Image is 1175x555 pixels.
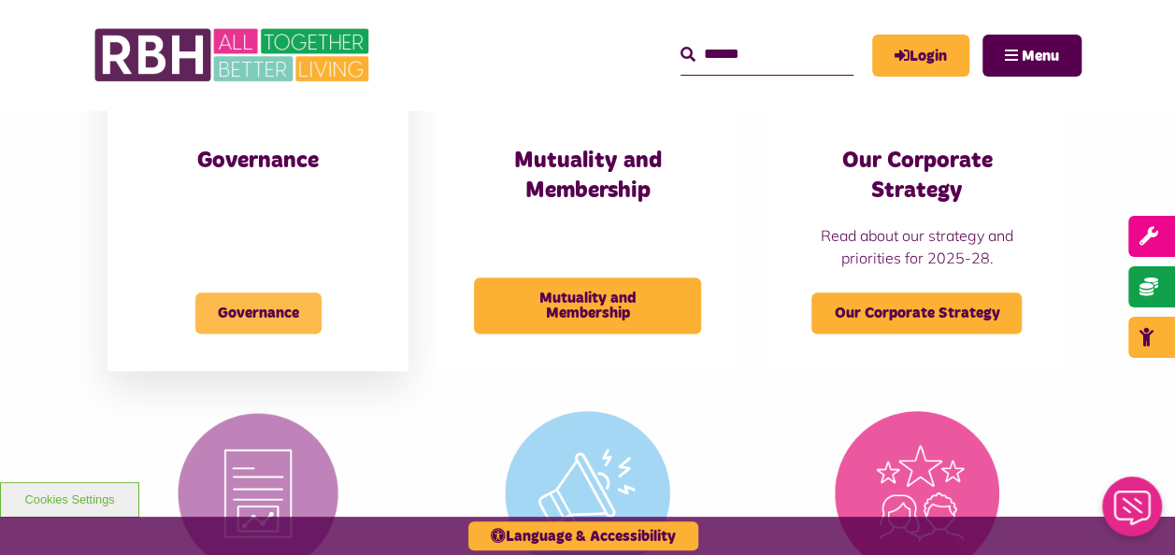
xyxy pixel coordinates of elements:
[474,147,700,205] h3: Mutuality and Membership
[195,292,322,334] span: Governance
[145,147,371,176] h3: Governance
[93,19,374,92] img: RBH
[872,35,969,77] a: MyRBH
[681,35,853,75] input: Search
[982,35,1082,77] button: Navigation
[804,147,1030,205] h3: Our Corporate Strategy
[804,224,1030,269] p: Read about our strategy and priorities for 2025-28.
[1022,49,1059,64] span: Menu
[1091,471,1175,555] iframe: Netcall Web Assistant for live chat
[811,292,1022,334] span: Our Corporate Strategy
[468,521,698,550] button: Language & Accessibility
[474,277,700,334] span: Mutuality and Membership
